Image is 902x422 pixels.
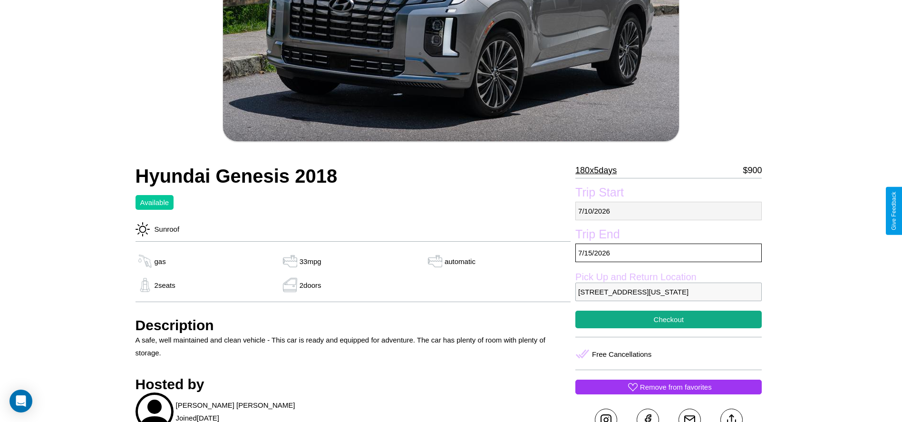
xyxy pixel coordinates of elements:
[426,254,445,268] img: gas
[136,376,571,393] h3: Hosted by
[155,255,166,268] p: gas
[136,166,571,187] h2: Hyundai Genesis 2018
[176,399,295,412] p: [PERSON_NAME] [PERSON_NAME]
[575,311,762,328] button: Checkout
[136,334,571,359] p: A safe, well maintained and clean vehicle - This car is ready and equipped for adventure. The car...
[281,254,300,268] img: gas
[575,227,762,244] label: Trip End
[575,202,762,220] p: 7 / 10 / 2026
[150,223,180,236] p: Sunroof
[575,272,762,283] label: Pick Up and Return Location
[575,163,617,178] p: 180 x 5 days
[300,279,321,292] p: 2 doors
[575,283,762,301] p: [STREET_ADDRESS][US_STATE]
[575,186,762,202] label: Trip Start
[136,317,571,334] h3: Description
[300,255,321,268] p: 33 mpg
[575,244,762,262] p: 7 / 15 / 2026
[640,381,712,393] p: Remove from favorites
[281,278,300,292] img: gas
[10,390,32,412] div: Open Intercom Messenger
[743,163,762,178] p: $ 900
[136,254,155,268] img: gas
[891,192,897,230] div: Give Feedback
[575,380,762,394] button: Remove from favorites
[155,279,175,292] p: 2 seats
[136,278,155,292] img: gas
[140,196,169,209] p: Available
[592,348,651,361] p: Free Cancellations
[445,255,475,268] p: automatic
